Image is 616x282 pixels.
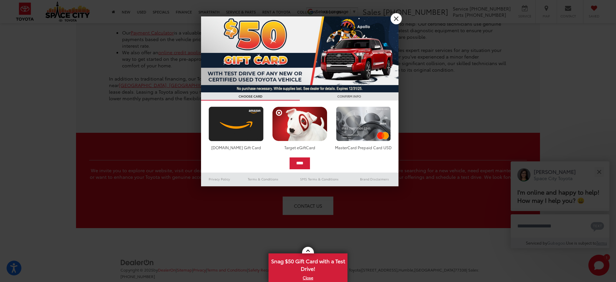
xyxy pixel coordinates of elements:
img: amazoncard.png [207,106,265,141]
div: Target eGiftCard [270,145,329,150]
div: [DOMAIN_NAME] Gift Card [207,145,265,150]
a: Privacy Policy [201,175,238,183]
div: MasterCard Prepaid Card USD [334,145,393,150]
span: Snag $50 Gift Card with a Test Drive! [269,254,347,274]
img: 53411_top_152338.jpg [201,16,398,92]
a: Terms & Conditions [238,175,288,183]
img: mastercard.png [334,106,393,141]
img: targetcard.png [270,106,329,141]
a: Brand Disclaimers [350,175,398,183]
h3: CHOOSE CARD [201,92,300,101]
h3: CONFIRM INFO [300,92,398,101]
a: SMS Terms & Conditions [288,175,350,183]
